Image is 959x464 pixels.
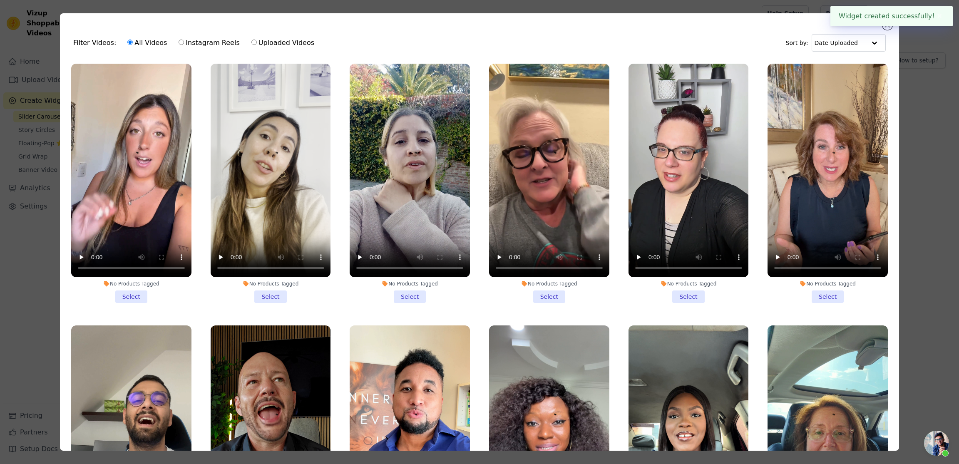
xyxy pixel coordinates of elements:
div: No Products Tagged [350,280,470,287]
label: Uploaded Videos [251,37,315,48]
div: No Products Tagged [71,280,191,287]
div: Filter Videos: [73,33,319,52]
div: No Products Tagged [211,280,331,287]
label: Instagram Reels [178,37,240,48]
div: No Products Tagged [768,280,888,287]
div: Widget created successfully! [830,6,953,26]
div: No Products Tagged [629,280,749,287]
div: Sort by: [786,34,886,52]
button: Close [935,11,944,21]
div: No Products Tagged [489,280,609,287]
label: All Videos [127,37,167,48]
div: Aprire la chat [924,431,949,456]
